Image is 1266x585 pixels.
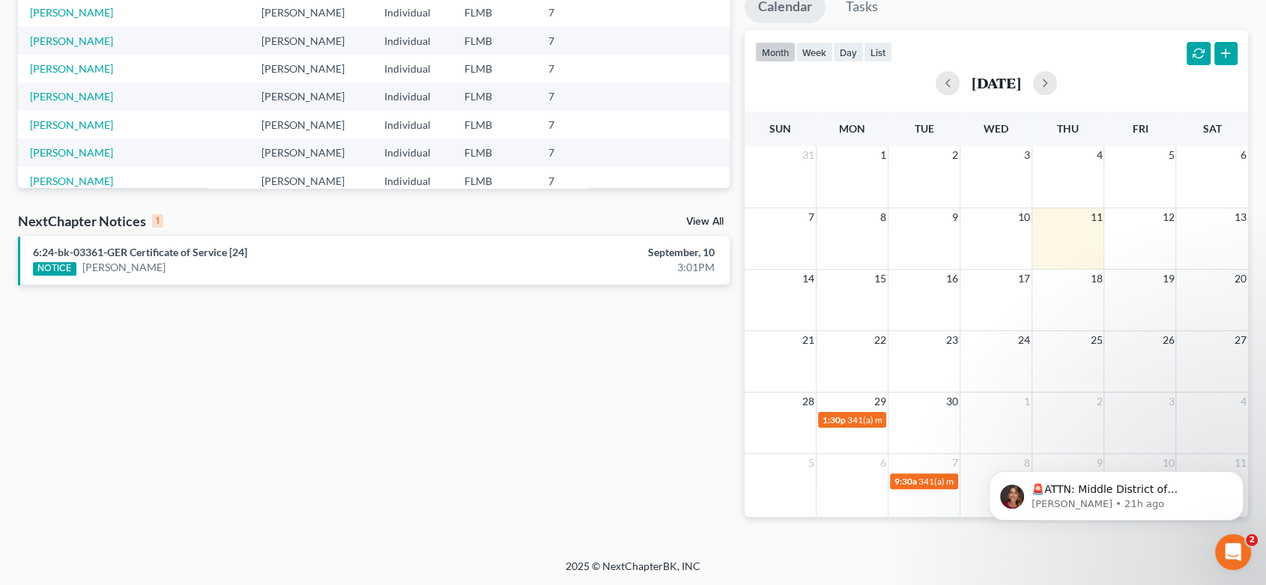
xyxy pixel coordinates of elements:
[536,27,622,55] td: 7
[536,167,622,195] td: 7
[497,260,715,275] div: 3:01PM
[536,111,622,139] td: 7
[984,122,1008,135] span: Wed
[839,122,865,135] span: Mon
[873,392,888,410] span: 29
[1160,331,1175,349] span: 26
[1239,146,1248,164] span: 6
[873,270,888,288] span: 15
[801,270,816,288] span: 14
[945,392,960,410] span: 30
[879,146,888,164] span: 1
[945,270,960,288] span: 16
[30,6,113,19] a: [PERSON_NAME]
[873,331,888,349] span: 22
[536,139,622,167] td: 7
[1233,208,1248,226] span: 13
[82,260,166,275] a: [PERSON_NAME]
[1215,534,1251,570] iframe: Intercom live chat
[1166,146,1175,164] span: 5
[30,62,113,75] a: [PERSON_NAME]
[1023,146,1032,164] span: 3
[1160,270,1175,288] span: 19
[30,146,113,159] a: [PERSON_NAME]
[249,167,372,195] td: [PERSON_NAME]
[823,414,846,425] span: 1:30p
[33,262,76,276] div: NOTICE
[372,83,452,111] td: Individual
[879,454,888,472] span: 6
[249,83,372,111] td: [PERSON_NAME]
[972,75,1021,91] h2: [DATE]
[1166,392,1175,410] span: 3
[152,214,163,228] div: 1
[894,476,917,487] span: 9:30a
[452,139,536,167] td: FLMB
[249,111,372,139] td: [PERSON_NAME]
[372,139,452,167] td: Individual
[966,440,1266,545] iframe: Intercom notifications message
[1246,534,1258,546] span: 2
[1202,122,1221,135] span: Sat
[807,454,816,472] span: 5
[796,42,833,62] button: week
[945,331,960,349] span: 23
[864,42,892,62] button: list
[915,122,934,135] span: Tue
[249,139,372,167] td: [PERSON_NAME]
[249,27,372,55] td: [PERSON_NAME]
[30,118,113,131] a: [PERSON_NAME]
[755,42,796,62] button: month
[1094,392,1103,410] span: 2
[30,90,113,103] a: [PERSON_NAME]
[1160,208,1175,226] span: 12
[536,55,622,82] td: 7
[1017,270,1032,288] span: 17
[536,83,622,111] td: 7
[452,167,536,195] td: FLMB
[497,245,715,260] div: September, 10
[372,111,452,139] td: Individual
[686,216,724,227] a: View All
[18,212,163,230] div: NextChapter Notices
[1094,146,1103,164] span: 4
[1017,331,1032,349] span: 24
[452,55,536,82] td: FLMB
[1088,208,1103,226] span: 11
[1023,392,1032,410] span: 1
[951,146,960,164] span: 2
[372,27,452,55] td: Individual
[33,246,247,258] a: 6:24-bk-03361-GER Certificate of Service [24]
[452,27,536,55] td: FLMB
[1233,331,1248,349] span: 27
[879,208,888,226] span: 8
[30,34,113,47] a: [PERSON_NAME]
[1233,270,1248,288] span: 20
[807,208,816,226] span: 7
[452,83,536,111] td: FLMB
[1132,122,1148,135] span: Fri
[918,476,1063,487] span: 341(a) meeting for [PERSON_NAME]
[1017,208,1032,226] span: 10
[801,146,816,164] span: 31
[372,167,452,195] td: Individual
[801,331,816,349] span: 21
[769,122,791,135] span: Sun
[1088,270,1103,288] span: 18
[951,208,960,226] span: 9
[951,454,960,472] span: 7
[1057,122,1079,135] span: Thu
[249,55,372,82] td: [PERSON_NAME]
[847,414,992,425] span: 341(a) meeting for [PERSON_NAME]
[452,111,536,139] td: FLMB
[30,175,113,187] a: [PERSON_NAME]
[833,42,864,62] button: day
[1088,331,1103,349] span: 25
[801,392,816,410] span: 28
[1239,392,1248,410] span: 4
[372,55,452,82] td: Individual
